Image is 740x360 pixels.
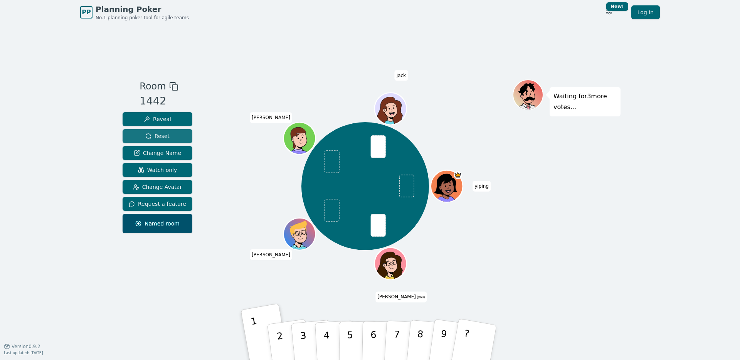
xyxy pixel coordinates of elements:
button: Reveal [123,112,192,126]
span: Named room [135,220,180,227]
div: New! [606,2,628,11]
span: PP [82,8,91,17]
p: Waiting for 3 more votes... [553,91,617,113]
span: Planning Poker [96,4,189,15]
span: Change Name [134,149,181,157]
span: Last updated: [DATE] [4,351,43,355]
span: yiping is the host [454,171,462,179]
span: Click to change your name [473,181,491,192]
span: Change Avatar [133,183,182,191]
span: Click to change your name [250,112,292,123]
span: Room [140,79,166,93]
button: Click to change your avatar [375,249,405,279]
p: 1 [250,316,263,358]
span: Click to change your name [375,291,427,302]
span: Request a feature [129,200,186,208]
button: Request a feature [123,197,192,211]
button: Change Avatar [123,180,192,194]
a: PPPlanning PokerNo.1 planning poker tool for agile teams [80,4,189,21]
button: Watch only [123,163,192,177]
button: Reset [123,129,192,143]
span: (you) [416,296,425,299]
button: Named room [123,214,192,233]
span: Reset [145,132,170,140]
a: Log in [631,5,660,19]
span: No.1 planning poker tool for agile teams [96,15,189,21]
button: Version0.9.2 [4,343,40,350]
span: Click to change your name [250,249,292,260]
span: Click to change your name [395,70,408,81]
button: Change Name [123,146,192,160]
button: New! [602,5,616,19]
span: Reveal [144,115,171,123]
div: 1442 [140,93,178,109]
span: Version 0.9.2 [12,343,40,350]
span: Watch only [138,166,177,174]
